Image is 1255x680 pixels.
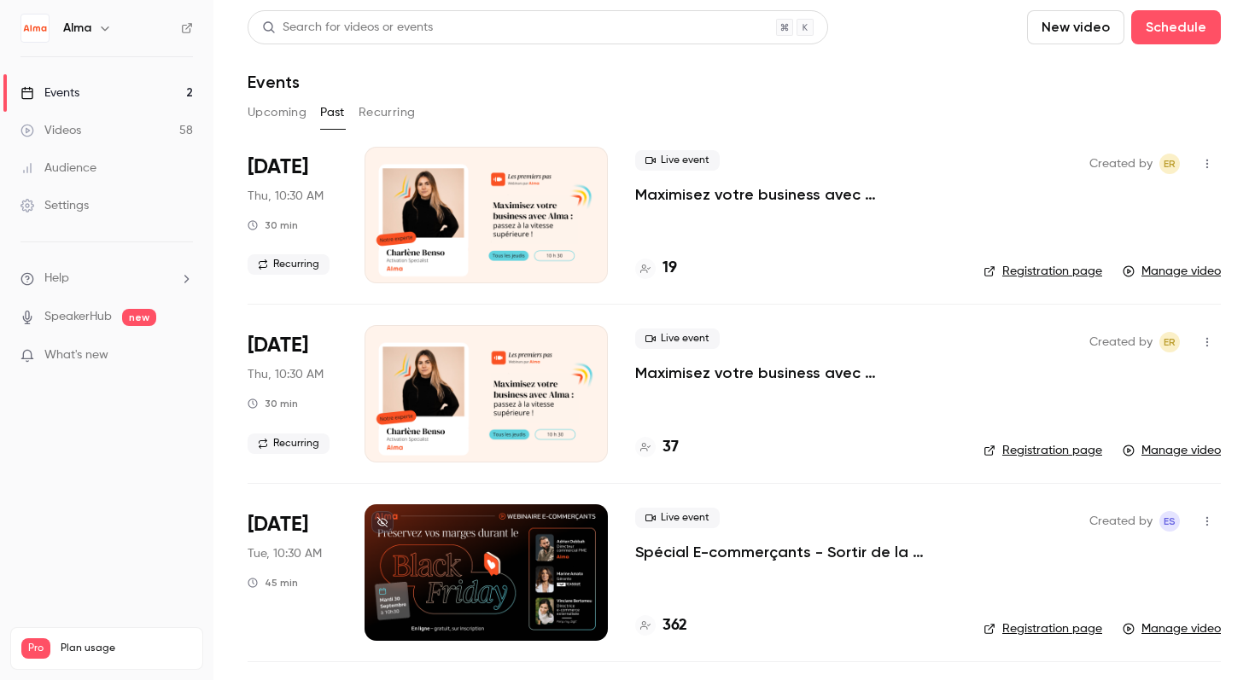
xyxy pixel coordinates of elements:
a: 362 [635,614,687,637]
a: Manage video [1123,263,1221,280]
div: Search for videos or events [262,19,433,37]
a: Registration page [984,442,1102,459]
span: Live event [635,508,720,528]
span: Created by [1089,154,1153,174]
a: Maximisez votre business avec [PERSON_NAME] : passez à la vitesse supérieure ! [635,184,956,205]
span: Created by [1089,511,1153,532]
span: ES [1164,511,1176,532]
div: Oct 9 Thu, 10:30 AM (Europe/Paris) [248,147,337,283]
span: Pro [21,638,50,659]
div: 30 min [248,397,298,410]
div: Sep 30 Tue, 10:30 AM (Europe/Paris) [248,504,337,641]
a: 19 [635,257,677,280]
span: Thu, 10:30 AM [248,188,324,205]
div: 45 min [248,576,298,590]
div: Videos [20,122,81,139]
span: Live event [635,328,720,349]
span: [DATE] [248,154,308,181]
span: [DATE] [248,332,308,359]
div: Settings [20,197,89,214]
span: Help [44,270,69,288]
span: Evan SAIDI [1159,511,1180,532]
a: Manage video [1123,442,1221,459]
h4: 37 [663,436,679,459]
a: 37 [635,436,679,459]
h1: Events [248,72,300,92]
span: Eric ROMER [1159,332,1180,352]
a: Spécial E-commerçants - Sortir de la guerre des prix et préserver ses marges pendant [DATE][DATE] [635,542,956,562]
span: Thu, 10:30 AM [248,366,324,383]
span: ER [1164,332,1176,352]
a: Manage video [1123,620,1221,637]
a: SpeakerHub [44,308,112,326]
span: Recurring [248,254,330,275]
span: new [122,309,156,326]
h4: 362 [663,614,687,637]
span: Created by [1089,332,1153,352]
span: [DATE] [248,511,308,538]
button: Past [320,99,345,126]
iframe: Noticeable Trigger [172,348,193,363]
a: Registration page [984,263,1102,280]
div: Audience [20,160,96,177]
div: Events [20,84,79,102]
a: Registration page [984,620,1102,637]
button: New video [1027,10,1124,44]
h6: Alma [63,20,91,37]
a: Maximisez votre business avec [PERSON_NAME] : passez à la vitesse supérieure ! [635,363,956,383]
span: Tue, 10:30 AM [248,545,322,562]
img: Alma [21,15,49,42]
button: Recurring [359,99,416,126]
span: Recurring [248,433,330,454]
div: 30 min [248,218,298,232]
button: Schedule [1131,10,1221,44]
span: ER [1164,154,1176,174]
span: Eric ROMER [1159,154,1180,174]
span: What's new [44,346,108,364]
h4: 19 [663,257,677,280]
div: Oct 2 Thu, 10:30 AM (Europe/Paris) [248,325,337,462]
li: help-dropdown-opener [20,270,193,288]
span: Plan usage [61,642,192,655]
button: Upcoming [248,99,306,126]
span: Live event [635,150,720,171]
